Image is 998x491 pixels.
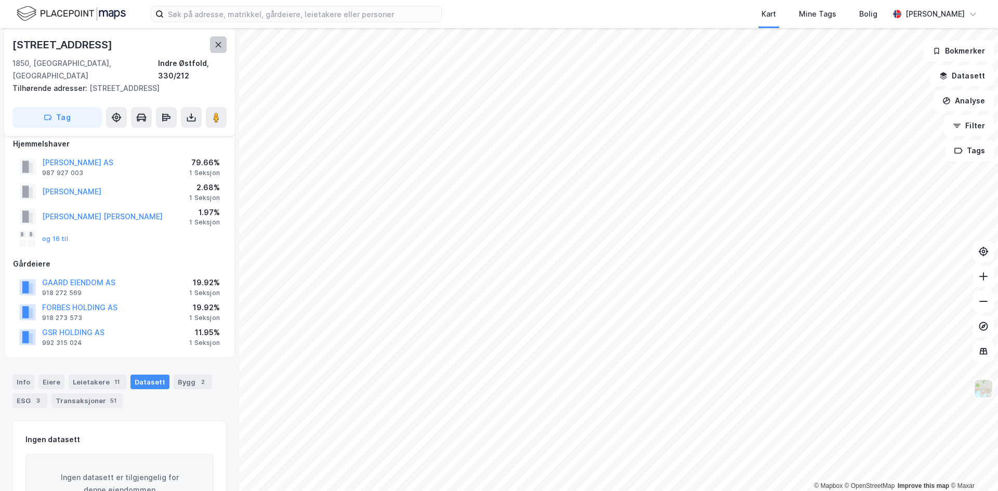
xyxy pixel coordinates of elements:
[174,375,212,389] div: Bygg
[38,375,64,389] div: Eiere
[42,339,82,347] div: 992 315 024
[69,375,126,389] div: Leietakere
[859,8,877,20] div: Bolig
[845,482,895,489] a: OpenStreetMap
[799,8,836,20] div: Mine Tags
[51,393,123,408] div: Transaksjoner
[42,314,82,322] div: 918 273 573
[189,276,220,289] div: 19.92%
[17,5,126,23] img: logo.f888ab2527a4732fd821a326f86c7f29.svg
[189,206,220,219] div: 1.97%
[814,482,843,489] a: Mapbox
[12,57,158,82] div: 1850, [GEOGRAPHIC_DATA], [GEOGRAPHIC_DATA]
[189,314,220,322] div: 1 Seksjon
[158,57,227,82] div: Indre Østfold, 330/212
[189,339,220,347] div: 1 Seksjon
[12,393,47,408] div: ESG
[13,138,226,150] div: Hjemmelshaver
[189,301,220,314] div: 19.92%
[112,377,122,387] div: 11
[12,375,34,389] div: Info
[12,36,114,53] div: [STREET_ADDRESS]
[189,326,220,339] div: 11.95%
[944,115,994,136] button: Filter
[189,194,220,202] div: 1 Seksjon
[189,169,220,177] div: 1 Seksjon
[189,289,220,297] div: 1 Seksjon
[12,84,89,92] span: Tilhørende adresser:
[33,395,43,406] div: 3
[130,375,169,389] div: Datasett
[946,441,998,491] iframe: Chat Widget
[905,8,965,20] div: [PERSON_NAME]
[12,82,218,95] div: [STREET_ADDRESS]
[164,6,441,22] input: Søk på adresse, matrikkel, gårdeiere, leietakere eller personer
[13,258,226,270] div: Gårdeiere
[946,140,994,161] button: Tags
[25,433,80,446] div: Ingen datasett
[930,65,994,86] button: Datasett
[189,218,220,227] div: 1 Seksjon
[898,482,949,489] a: Improve this map
[189,181,220,194] div: 2.68%
[42,289,82,297] div: 918 272 569
[12,107,102,128] button: Tag
[934,90,994,111] button: Analyse
[974,379,993,399] img: Z
[761,8,776,20] div: Kart
[198,377,208,387] div: 2
[924,41,994,61] button: Bokmerker
[946,441,998,491] div: Kontrollprogram for chat
[189,156,220,169] div: 79.66%
[42,169,83,177] div: 987 927 003
[108,395,119,406] div: 51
